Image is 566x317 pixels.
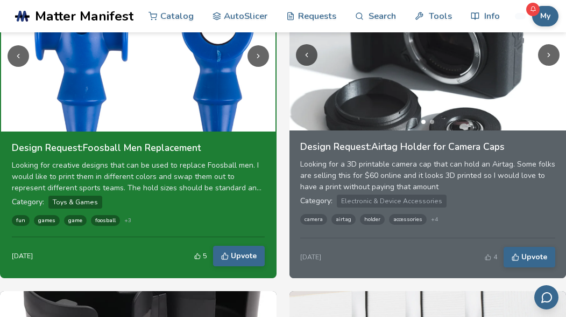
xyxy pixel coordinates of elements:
[296,44,317,66] button: Previous image
[12,197,44,207] span: Category:
[300,141,555,152] h3: Design Request: Airtag Holder for Camera Caps
[12,142,265,160] a: Design Request:Foosball Men Replacement
[8,45,29,67] button: Previous image
[132,121,136,125] button: Go to image 1
[12,252,33,260] div: [DATE]
[12,215,30,226] span: fun
[124,217,131,224] span: + 3
[521,253,547,261] span: Upvote
[532,6,558,26] button: My
[203,252,207,260] span: 5
[300,158,555,192] div: Looking for a 3D printable camera cap that can hold an Airtag. Some folks are selling this for $6...
[231,252,257,260] span: Upvote
[300,196,332,206] span: Category:
[64,215,87,226] span: game
[12,160,265,194] div: Looking for creative designs that can be used to replace Foosball men. I would like to print them...
[431,216,438,223] span: + 4
[91,215,120,226] span: foosball
[140,121,145,125] button: Go to image 2
[331,214,356,225] span: airtag
[300,214,327,225] span: camera
[337,195,447,208] span: Electronic & Device Accessories
[534,285,558,309] button: Send feedback via email
[300,141,555,158] a: Design Request:Airtag Holder for Camera Caps
[493,253,497,261] span: 4
[213,246,265,266] button: Upvote
[34,215,60,226] span: games
[35,9,133,24] span: Matter Manifest
[12,142,265,153] h3: Design Request: Foosball Men Replacement
[247,45,269,67] button: Next image
[504,247,555,267] button: Upvote
[360,214,385,225] span: holder
[48,196,102,209] span: Toys & Games
[300,253,321,261] div: [DATE]
[430,120,434,124] button: Go to image 2
[389,214,427,225] span: accessories
[421,120,426,124] button: Go to image 1
[538,44,560,66] button: Next image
